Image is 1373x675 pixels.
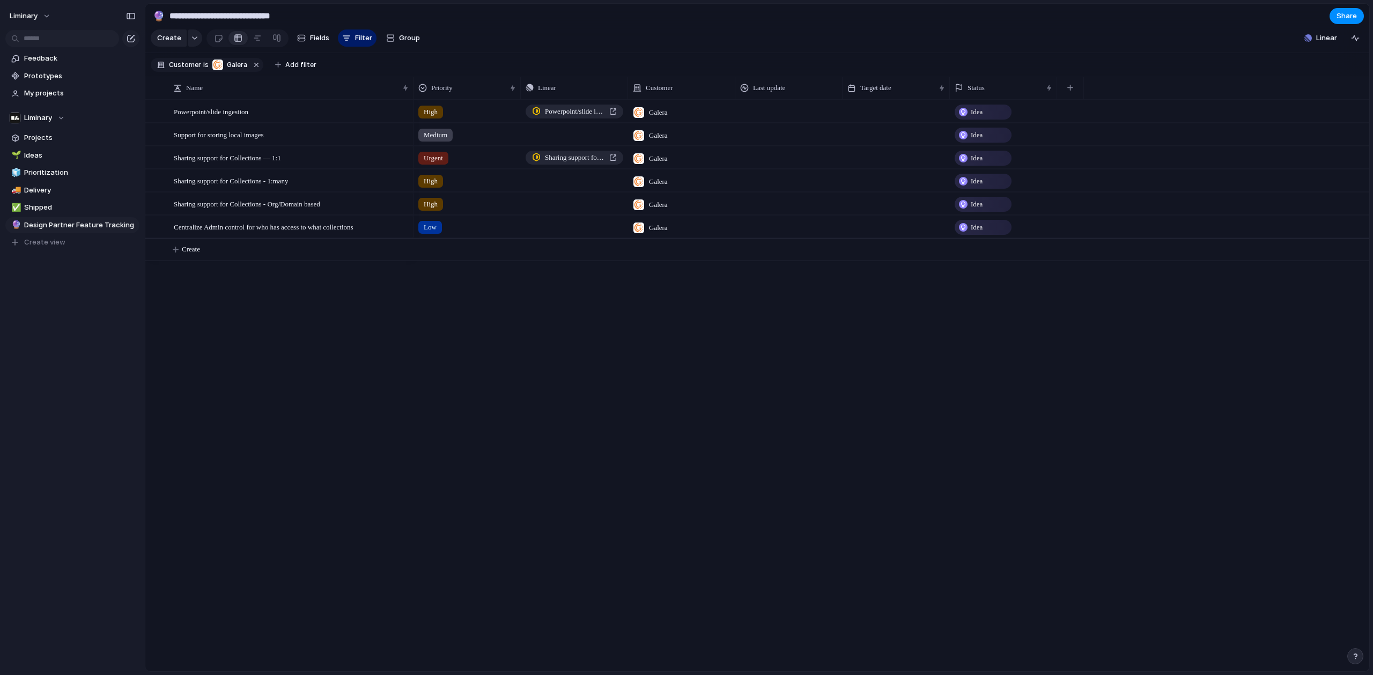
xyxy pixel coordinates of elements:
button: ✅ [10,202,20,213]
span: Galera [649,107,668,118]
button: Add filter [269,57,323,72]
span: Create [182,244,200,255]
button: liminary [5,8,56,25]
span: Prototypes [24,71,136,81]
span: Galera [649,199,668,210]
div: 🔮 [153,9,165,23]
span: Centralize Admin control for who has access to what collections [174,220,353,233]
span: Liminary [24,113,52,123]
button: Create [151,29,187,47]
a: Feedback [5,50,139,66]
span: High [424,176,438,187]
button: 🔮 [150,8,167,25]
span: Sharing support for Collections - 1:many [174,174,288,187]
span: Low [424,222,437,233]
button: Create view [5,234,139,250]
span: Feedback [24,53,136,64]
span: My projects [24,88,136,99]
span: Priority [431,83,453,93]
button: is [201,59,211,71]
button: Linear [1300,30,1341,46]
span: Sharing support for Collections — 1:1, and 1:many [545,152,605,163]
a: 🔮Design Partner Feature Tracking [5,217,139,233]
span: Target date [860,83,891,93]
span: Powerpoint/slide ingestion [545,106,605,117]
button: Share [1330,8,1364,24]
a: Sharing support for Collections — 1:1, and 1:many [526,151,623,165]
a: My projects [5,85,139,101]
div: ✅ [11,202,19,214]
button: 🧊 [10,167,20,178]
div: 🔮 [11,219,19,231]
span: Idea [971,199,983,210]
span: Prioritization [24,167,136,178]
span: Share [1337,11,1357,21]
span: High [424,199,438,210]
div: 🧊 [11,167,19,179]
span: Customer [169,60,201,70]
a: ✅Shipped [5,199,139,216]
span: Design Partner Feature Tracking [24,220,136,231]
a: Prototypes [5,68,139,84]
span: Linear [538,83,556,93]
button: Group [381,29,425,47]
button: 🔮 [10,220,20,231]
a: Powerpoint/slide ingestion [526,105,623,118]
span: is [203,60,209,70]
span: Urgent [424,153,443,164]
span: Galera [649,153,668,164]
span: Powerpoint/slide ingestion [174,105,248,117]
span: Projects [24,132,136,143]
div: 🌱 [11,149,19,161]
span: Sharing support for Collections - Org/Domain based [174,197,320,210]
span: Support for storing local images [174,128,264,140]
span: Name [186,83,203,93]
span: Idea [971,153,983,164]
div: 🚚 [11,184,19,196]
span: Galera [227,60,247,70]
span: Group [399,33,420,43]
button: 🚚 [10,185,20,196]
a: 🧊Prioritization [5,165,139,181]
span: Medium [424,130,447,140]
span: Delivery [24,185,136,196]
span: Shipped [24,202,136,213]
span: Last update [753,83,785,93]
span: Ideas [24,150,136,161]
span: Galera [649,176,668,187]
span: Customer [646,83,673,93]
span: liminary [10,11,38,21]
span: Idea [971,107,983,117]
a: Projects [5,130,139,146]
a: 🚚Delivery [5,182,139,198]
span: Idea [971,176,983,187]
span: Filter [355,33,372,43]
span: Create [157,33,181,43]
a: 🌱Ideas [5,147,139,164]
span: Galera [649,130,668,141]
button: Filter [338,29,377,47]
button: Fields [293,29,334,47]
span: Galera [649,222,668,233]
span: High [424,107,438,117]
span: Idea [971,222,983,233]
span: Linear [1316,33,1337,43]
span: Status [968,83,985,93]
span: Fields [310,33,329,43]
button: 🌱 [10,150,20,161]
button: Liminary [5,110,139,126]
span: Idea [971,130,983,140]
span: Add filter [285,60,316,70]
button: Galera [210,59,249,71]
span: Sharing support for Collections — 1:1 [174,151,281,164]
span: Create view [24,237,65,248]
